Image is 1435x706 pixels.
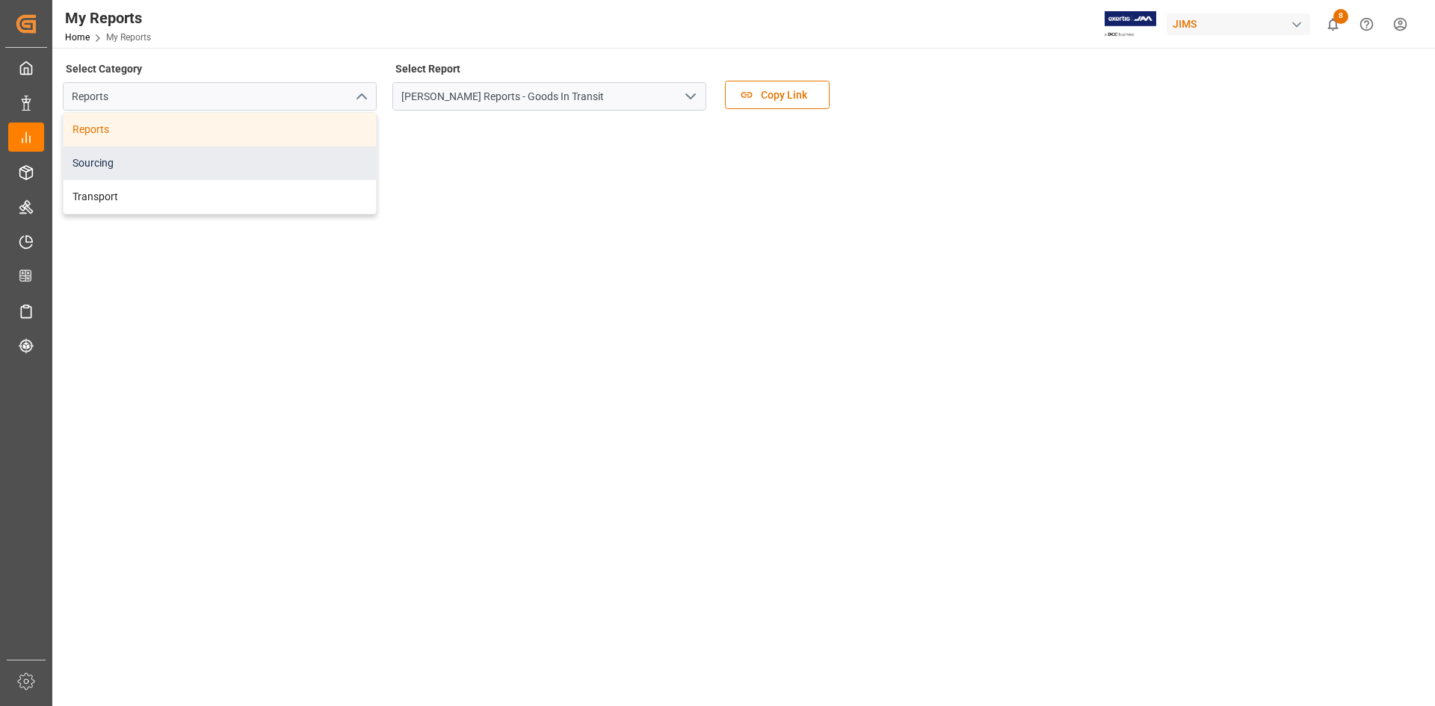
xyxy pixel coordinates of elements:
[392,82,706,111] input: Type to search/select
[349,85,371,108] button: close menu
[1350,7,1383,41] button: Help Center
[753,87,815,103] span: Copy Link
[64,113,376,146] div: Reports
[679,85,701,108] button: open menu
[64,146,376,180] div: Sourcing
[64,180,376,214] div: Transport
[725,81,830,109] button: Copy Link
[63,58,144,79] label: Select Category
[65,7,151,29] div: My Reports
[1167,13,1310,35] div: JIMS
[1105,11,1156,37] img: Exertis%20JAM%20-%20Email%20Logo.jpg_1722504956.jpg
[65,32,90,43] a: Home
[392,58,463,79] label: Select Report
[1167,10,1316,38] button: JIMS
[1333,9,1348,24] span: 8
[1316,7,1350,41] button: show 8 new notifications
[63,82,377,111] input: Type to search/select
